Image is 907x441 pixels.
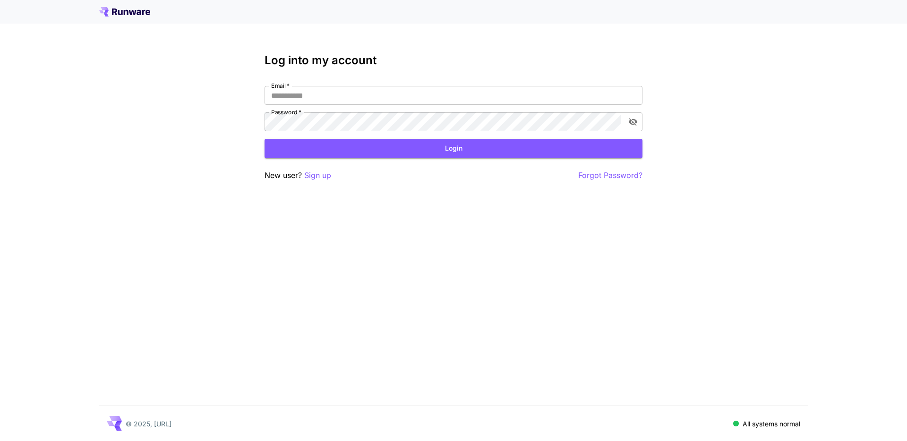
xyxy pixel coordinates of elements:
button: toggle password visibility [625,113,642,130]
label: Password [271,108,301,116]
label: Email [271,82,290,90]
p: © 2025, [URL] [126,419,171,429]
button: Sign up [304,170,331,181]
p: All systems normal [743,419,800,429]
p: New user? [265,170,331,181]
h3: Log into my account [265,54,642,67]
button: Login [265,139,642,158]
button: Forgot Password? [578,170,642,181]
